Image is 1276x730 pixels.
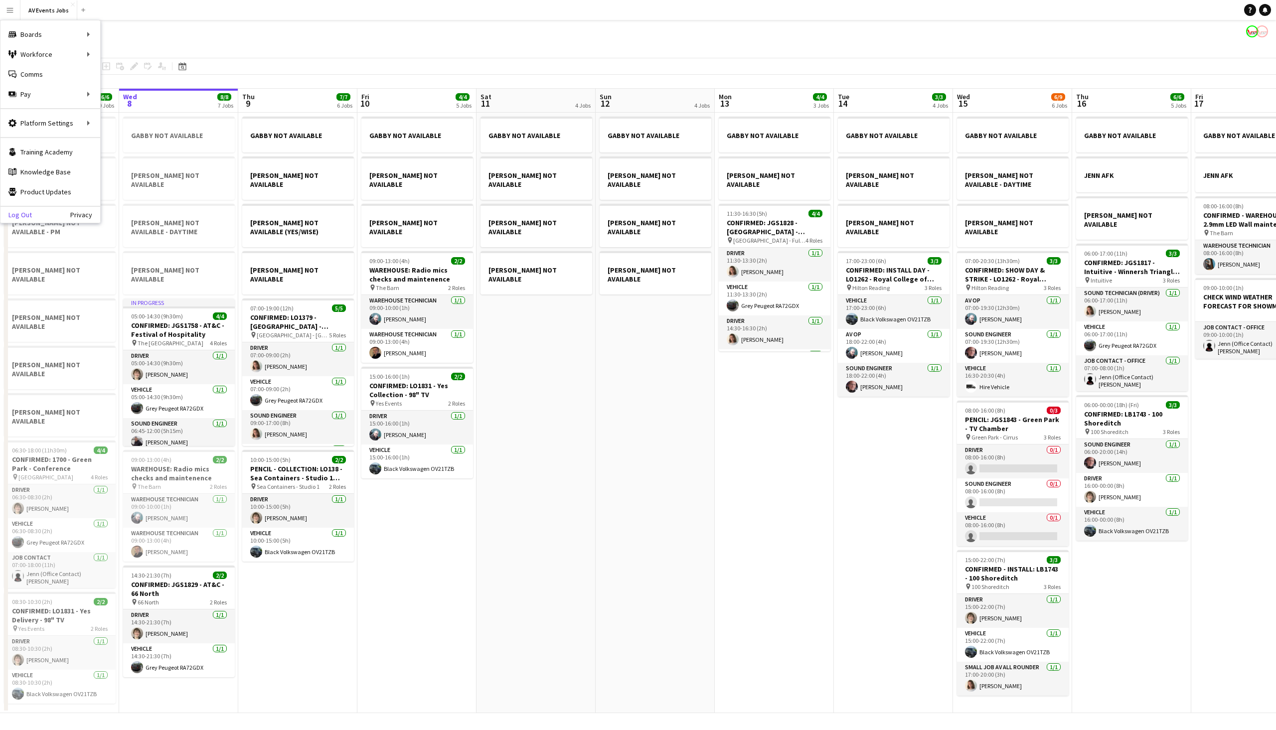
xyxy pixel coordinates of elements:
[123,156,235,200] app-job-card: [PERSON_NAME] NOT AVAILABLE
[123,117,235,152] app-job-card: GABBY NOT AVAILABLE
[250,304,294,312] span: 07:00-19:00 (12h)
[242,218,354,236] h3: [PERSON_NAME] NOT AVAILABLE (YES/WISE)
[138,598,159,606] span: 66 North
[4,393,116,437] app-job-card: [PERSON_NAME] NOT AVAILABLE
[0,84,100,104] div: Pay
[138,483,161,490] span: The Barn
[94,446,108,454] span: 4/4
[480,204,592,247] app-job-card: [PERSON_NAME] NOT AVAILABLE
[0,211,32,219] a: Log Out
[1076,171,1188,180] h3: JENN AFK
[210,339,227,347] span: 4 Roles
[20,0,77,20] button: AV Events Jobs
[957,92,970,101] span: Wed
[971,434,1018,441] span: Green Park - Cirrus
[4,440,116,588] app-job-card: 06:30-18:00 (11h30m)4/4CONFIRMED: 1700 - Green Park - Conference [GEOGRAPHIC_DATA]4 RolesDriver1/...
[329,483,346,490] span: 2 Roles
[361,329,473,363] app-card-role: Warehouse Technician1/109:00-13:00 (4h)[PERSON_NAME]
[719,248,830,282] app-card-role: Driver1/111:30-13:30 (2h)[PERSON_NAME]
[838,295,950,329] app-card-role: Vehicle1/117:00-23:00 (6h)Black Volkswagen OV21TZB
[719,131,830,140] h3: GABBY NOT AVAILABLE
[957,662,1069,696] app-card-role: Small Job AV All Rounder1/117:00-20:00 (3h)[PERSON_NAME]
[361,218,473,236] h3: [PERSON_NAME] NOT AVAILABLE
[1203,202,1244,210] span: 08:00-16:00 (8h)
[4,251,116,294] div: [PERSON_NAME] NOT AVAILABLE
[123,171,235,189] h3: [PERSON_NAME] NOT AVAILABLE
[838,218,950,236] h3: [PERSON_NAME] NOT AVAILABLE
[4,266,116,284] h3: [PERSON_NAME] NOT AVAILABLE
[123,321,235,339] h3: CONFIRMED: JGS1758 - AT&C - Festival of Hospitality
[838,251,950,397] div: 17:00-23:00 (6h)3/3CONFIRMED: INSTALL DAY - LO1262 - Royal College of Physicians - Update in Medi...
[1076,196,1188,240] div: [PERSON_NAME] NOT AVAILABLE
[1047,257,1061,265] span: 3/3
[123,464,235,482] h3: WAREHOUSE: Radio mics checks and maintenence
[210,483,227,490] span: 2 Roles
[0,162,100,182] a: Knowledge Base
[4,346,116,389] app-job-card: [PERSON_NAME] NOT AVAILABLE
[1076,507,1188,541] app-card-role: Vehicle1/116:00-00:00 (8h)Black Volkswagen OV21TZB
[1163,428,1180,436] span: 3 Roles
[361,92,369,101] span: Fri
[448,284,465,292] span: 2 Roles
[600,156,711,200] div: [PERSON_NAME] NOT AVAILABLE
[361,171,473,189] h3: [PERSON_NAME] NOT AVAILABLE
[928,257,942,265] span: 3/3
[957,550,1069,696] div: 15:00-22:00 (7h)3/3CONFIRMED - INSTALL: LB1743 - 100 Shoreditch 100 Shoreditch3 RolesDriver1/115:...
[719,282,830,315] app-card-role: Vehicle1/111:30-13:30 (2h)Grey Peugeot RA72GDX
[957,594,1069,628] app-card-role: Driver1/115:00-22:00 (7h)[PERSON_NAME]
[600,251,711,294] app-job-card: [PERSON_NAME] NOT AVAILABLE
[242,171,354,189] h3: [PERSON_NAME] NOT AVAILABLE
[480,171,592,189] h3: [PERSON_NAME] NOT AVAILABLE
[4,606,116,624] h3: CONFIRMED: LO1831 - Yes Delivery - 98" TV
[1047,407,1061,414] span: 0/3
[70,211,100,219] a: Privacy
[123,251,235,294] app-job-card: [PERSON_NAME] NOT AVAILABLE
[242,298,354,446] app-job-card: 07:00-19:00 (12h)5/5CONFIRMED: LO1379 - [GEOGRAPHIC_DATA] - Differentia Consulting | Conference [...
[361,266,473,284] h3: WAREHOUSE: Radio mics checks and maintenence
[213,456,227,463] span: 2/2
[361,131,473,140] h3: GABBY NOT AVAILABLE
[1256,25,1268,37] app-user-avatar: Liam O'Brien
[123,566,235,677] app-job-card: 14:30-21:30 (7h)2/2CONFIRMED: JGS1829 - AT&C - 66 North 66 North2 RolesDriver1/114:30-21:30 (7h)[...
[480,156,592,200] app-job-card: [PERSON_NAME] NOT AVAILABLE
[480,92,491,101] span: Sat
[719,117,830,152] app-job-card: GABBY NOT AVAILABLE
[329,331,346,339] span: 5 Roles
[12,446,67,454] span: 06:30-18:00 (11h30m)
[0,44,100,64] div: Workforce
[4,552,116,589] app-card-role: Job contact1/107:00-18:00 (11h)Jenn (Office Contact) [PERSON_NAME]
[1076,288,1188,321] app-card-role: Sound technician (Driver)1/106:00-17:00 (11h)[PERSON_NAME]
[480,251,592,294] app-job-card: [PERSON_NAME] NOT AVAILABLE
[1076,439,1188,473] app-card-role: Sound Engineer1/106:00-20:00 (14h)[PERSON_NAME]
[4,455,116,473] h3: CONFIRMED: 1700 - Green Park - Conference
[957,478,1069,512] app-card-role: Sound Engineer0/108:00-16:00 (8h)
[91,473,108,481] span: 4 Roles
[0,142,100,162] a: Training Academy
[369,373,410,380] span: 15:00-16:00 (1h)
[957,512,1069,546] app-card-role: Vehicle0/108:00-16:00 (8h)
[957,363,1069,397] app-card-role: Vehicle1/116:30-20:30 (4h)Hire Vehicle
[213,572,227,579] span: 2/2
[480,117,592,152] div: GABBY NOT AVAILABLE
[242,528,354,562] app-card-role: Vehicle1/110:00-15:00 (5h)Black Volkswagen OV21TZB
[242,444,354,478] app-card-role: Driver1/1
[719,156,830,200] div: [PERSON_NAME] NOT AVAILABLE
[1076,355,1188,392] app-card-role: Job contact - Office1/107:00-08:00 (1h)Jenn (Office Contact) [PERSON_NAME]
[451,257,465,265] span: 2/2
[1076,473,1188,507] app-card-role: Driver1/116:00-00:00 (8h)[PERSON_NAME]
[4,313,116,331] h3: [PERSON_NAME] NOT AVAILABLE
[242,204,354,247] div: [PERSON_NAME] NOT AVAILABLE (YES/WISE)
[957,156,1069,200] div: [PERSON_NAME] NOT AVAILABLE - DAYTIME
[242,251,354,294] app-job-card: [PERSON_NAME] NOT AVAILABLE
[957,204,1069,247] div: [PERSON_NAME] NOT AVAILABLE
[719,204,830,351] div: 11:30-16:30 (5h)4/4CONFIRMED: JGS1828 - [GEOGRAPHIC_DATA] - Microsoft [GEOGRAPHIC_DATA] - Full Co...
[0,182,100,202] a: Product Updates
[361,367,473,478] app-job-card: 15:00-16:00 (1h)2/2CONFIRMED: LO1831 - Yes Collection - 98" TV Yes Events2 RolesDriver1/115:00-16...
[94,598,108,605] span: 2/2
[957,251,1069,397] app-job-card: 07:00-20:30 (13h30m)3/3CONFIRMED: SHOW DAY & STRIKE - LO1262 - Royal College of Physicians - Upda...
[12,598,52,605] span: 08:30-10:30 (2h)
